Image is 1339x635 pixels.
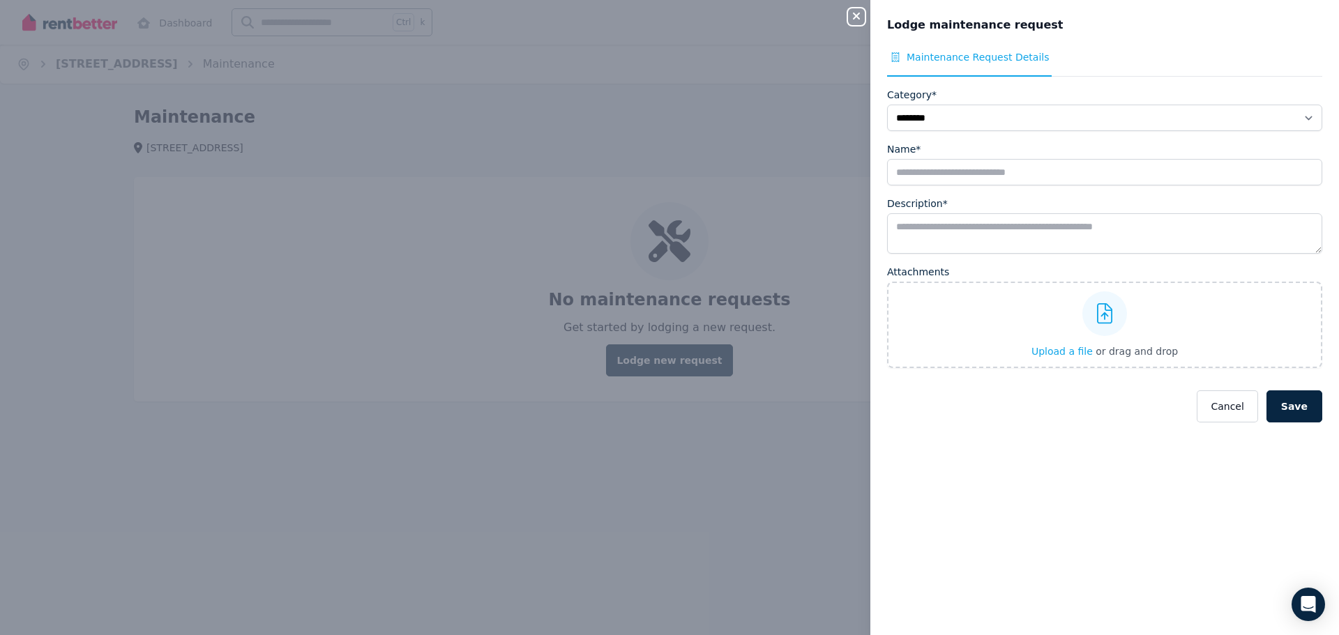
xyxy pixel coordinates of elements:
[1266,390,1322,422] button: Save
[1031,346,1093,357] span: Upload a file
[1096,346,1178,357] span: or drag and drop
[1031,344,1178,358] button: Upload a file or drag and drop
[887,50,1322,77] nav: Tabs
[907,50,1049,64] span: Maintenance Request Details
[887,142,921,156] label: Name*
[887,197,948,211] label: Description*
[1197,390,1257,422] button: Cancel
[887,265,949,279] label: Attachments
[1292,588,1325,621] div: Open Intercom Messenger
[887,88,937,102] label: Category*
[887,17,1063,33] span: Lodge maintenance request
